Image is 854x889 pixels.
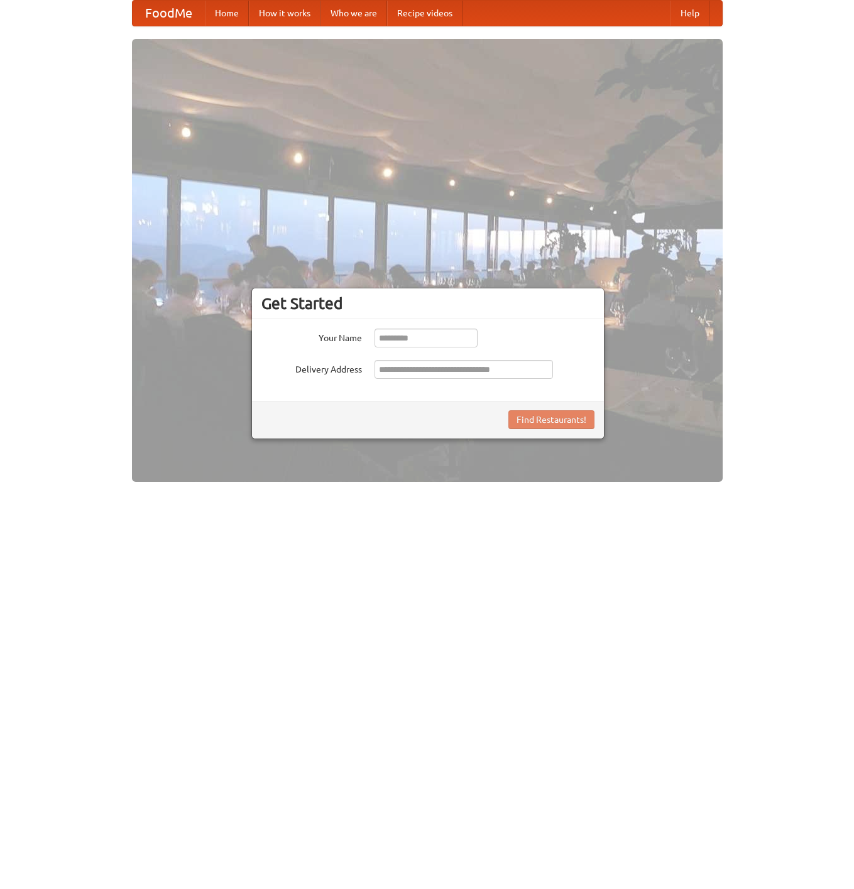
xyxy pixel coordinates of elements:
[508,410,594,429] button: Find Restaurants!
[133,1,205,26] a: FoodMe
[249,1,320,26] a: How it works
[261,329,362,344] label: Your Name
[261,294,594,313] h3: Get Started
[671,1,709,26] a: Help
[205,1,249,26] a: Home
[261,360,362,376] label: Delivery Address
[387,1,463,26] a: Recipe videos
[320,1,387,26] a: Who we are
